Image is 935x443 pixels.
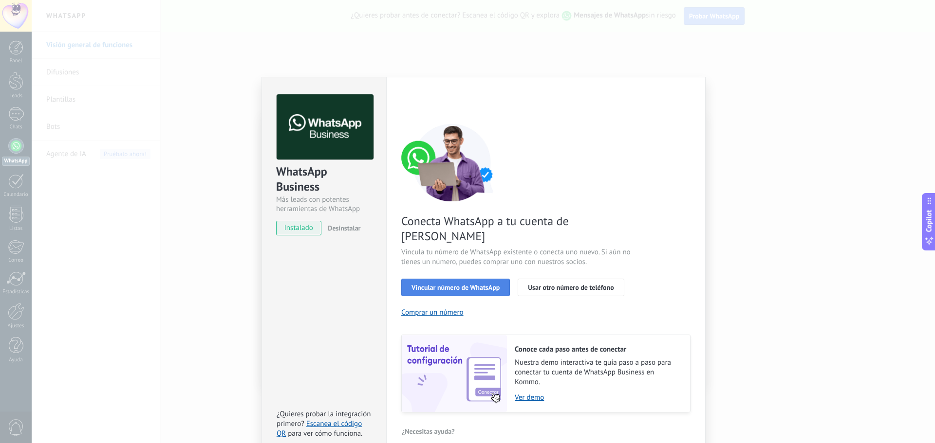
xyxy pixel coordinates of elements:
span: Copilot [924,210,934,232]
h2: Conoce cada paso antes de conectar [515,345,680,354]
img: logo_main.png [277,94,374,160]
span: ¿Necesitas ayuda? [402,428,455,435]
button: Desinstalar [324,221,360,235]
a: Ver demo [515,393,680,402]
span: Desinstalar [328,224,360,232]
span: Vincular número de WhatsApp [411,284,500,291]
span: ¿Quieres probar la integración primero? [277,409,371,428]
span: Vincula tu número de WhatsApp existente o conecta uno nuevo. Si aún no tienes un número, puedes c... [401,248,633,267]
span: Conecta WhatsApp a tu cuenta de [PERSON_NAME] [401,213,633,244]
span: para ver cómo funciona. [288,429,362,438]
span: Usar otro número de teléfono [528,284,614,291]
button: Comprar un número [401,308,464,317]
img: connect number [401,124,504,201]
div: WhatsApp Business [276,164,372,195]
a: Escanea el código QR [277,419,362,438]
button: Usar otro número de teléfono [518,279,624,296]
span: instalado [277,221,321,235]
button: ¿Necesitas ayuda? [401,424,455,439]
div: Más leads con potentes herramientas de WhatsApp [276,195,372,213]
span: Nuestra demo interactiva te guía paso a paso para conectar tu cuenta de WhatsApp Business en Kommo. [515,358,680,387]
button: Vincular número de WhatsApp [401,279,510,296]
